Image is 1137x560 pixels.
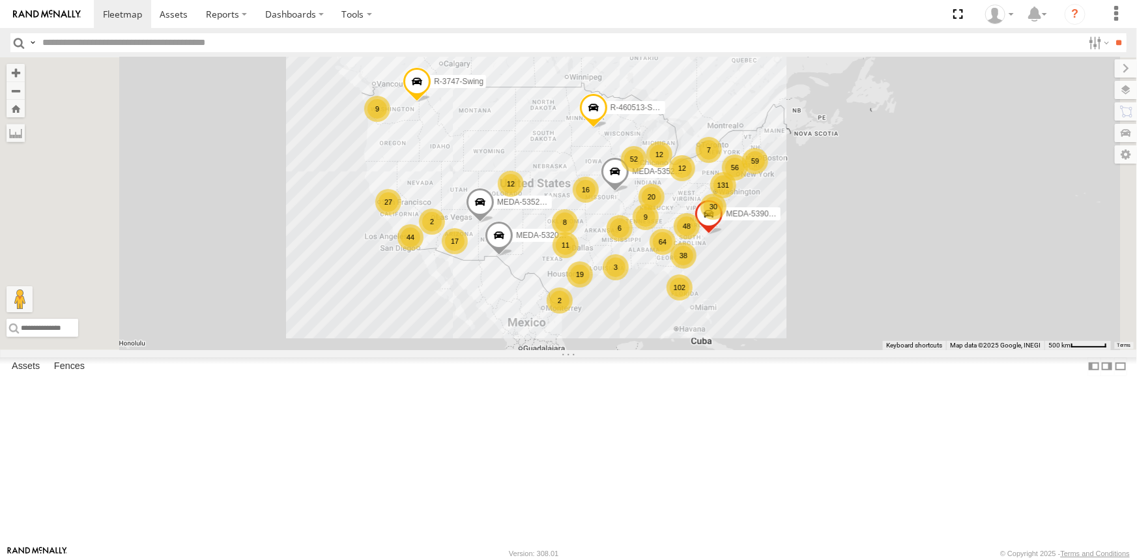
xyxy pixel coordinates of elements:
[48,357,91,376] label: Fences
[621,146,647,172] div: 52
[419,209,445,235] div: 2
[1065,4,1086,25] i: ?
[1044,341,1111,350] button: Map Scale: 500 km per 52 pixels
[7,81,25,100] button: Zoom out
[674,213,700,239] div: 48
[516,231,583,240] span: MEDA-532003-Roll
[669,155,695,181] div: 12
[1101,357,1114,376] label: Dock Summary Table to the Right
[7,64,25,81] button: Zoom in
[1117,343,1131,348] a: Terms (opens in new tab)
[434,76,483,85] span: R-3747-Swing
[1114,357,1127,376] label: Hide Summary Table
[552,209,578,235] div: 8
[7,547,67,560] a: Visit our Website
[442,228,468,254] div: 17
[742,148,768,174] div: 59
[696,137,722,163] div: 7
[509,550,558,557] div: Version: 308.01
[1084,33,1112,52] label: Search Filter Options
[5,357,46,376] label: Assets
[981,5,1018,24] div: Brian Lorenzo
[700,194,727,220] div: 30
[397,224,424,250] div: 44
[632,167,699,176] span: MEDA-535204-Roll
[710,172,736,198] div: 131
[1115,145,1137,164] label: Map Settings
[567,261,593,287] div: 19
[1000,550,1130,557] div: © Copyright 2025 -
[722,155,748,181] div: 56
[375,189,401,215] div: 27
[497,198,564,207] span: MEDA-535215-Roll
[7,286,33,312] button: Drag Pegman onto the map to open Street View
[7,124,25,142] label: Measure
[603,254,629,280] div: 3
[13,10,81,19] img: rand-logo.svg
[1087,357,1101,376] label: Dock Summary Table to the Left
[726,209,793,218] span: MEDA-539001-Roll
[364,96,390,122] div: 9
[547,287,573,314] div: 2
[633,204,659,230] div: 9
[553,232,579,258] div: 11
[607,215,633,241] div: 6
[1048,342,1071,349] span: 500 km
[886,341,942,350] button: Keyboard shortcuts
[950,342,1041,349] span: Map data ©2025 Google, INEGI
[670,243,697,269] div: 38
[7,100,25,117] button: Zoom Home
[639,184,665,210] div: 20
[27,33,38,52] label: Search Query
[610,103,668,112] span: R-460513-Swing
[667,274,693,301] div: 102
[650,229,676,255] div: 64
[498,171,524,197] div: 12
[1061,550,1130,557] a: Terms and Conditions
[573,177,599,203] div: 16
[646,141,672,168] div: 12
